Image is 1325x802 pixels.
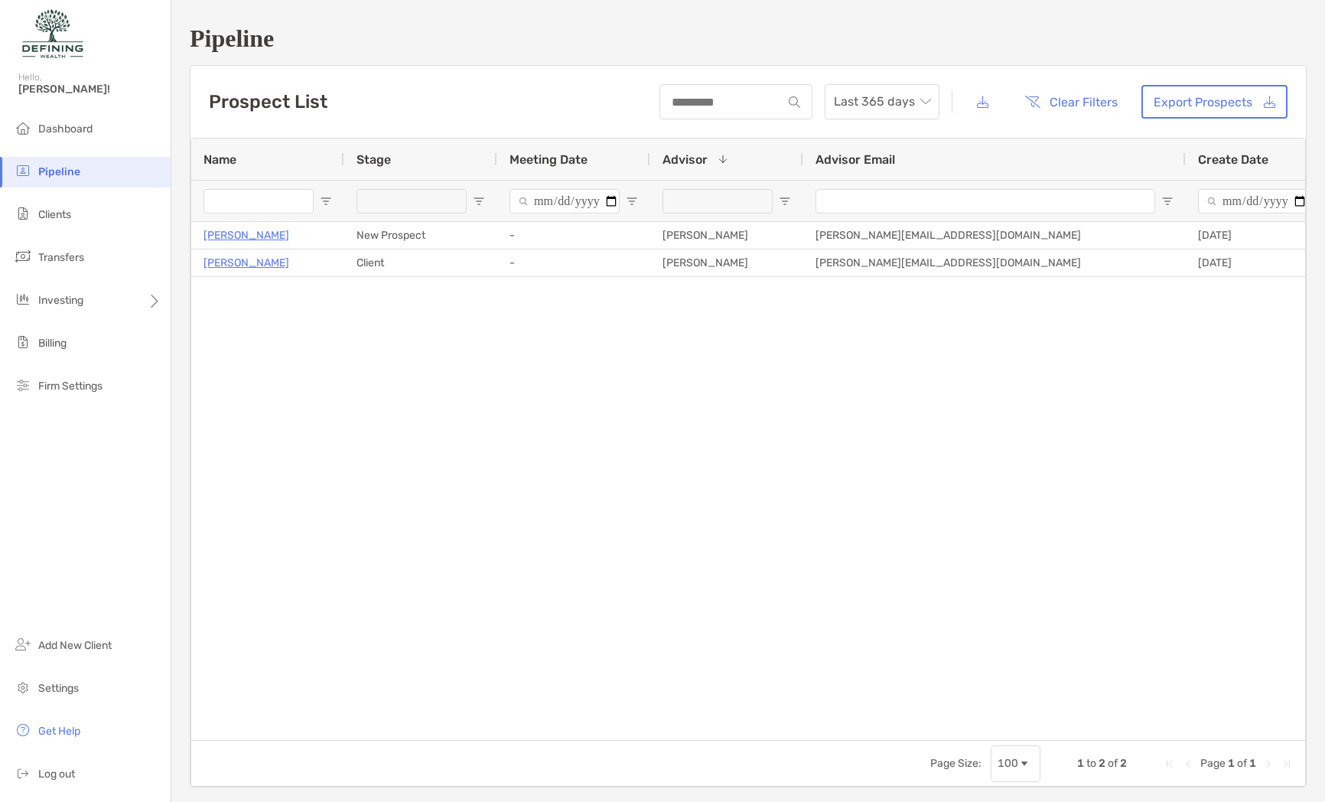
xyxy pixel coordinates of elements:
div: New Prospect [344,222,497,249]
span: Add New Client [38,639,112,652]
span: Clients [38,208,71,221]
div: - [497,249,650,276]
button: Open Filter Menu [473,195,485,207]
img: logout icon [14,764,32,782]
div: Previous Page [1182,758,1194,770]
div: [PERSON_NAME][EMAIL_ADDRESS][DOMAIN_NAME] [803,222,1186,249]
span: 1 [1249,757,1256,770]
div: Page Size: [930,757,982,770]
span: Advisor [662,152,708,167]
button: Clear Filters [1013,85,1129,119]
input: Meeting Date Filter Input [509,189,620,214]
div: Next Page [1262,758,1275,770]
div: Client [344,249,497,276]
div: First Page [1164,758,1176,770]
span: Create Date [1198,152,1268,167]
span: of [1108,757,1118,770]
h3: Prospect List [209,91,327,112]
span: 2 [1120,757,1127,770]
img: dashboard icon [14,119,32,137]
img: firm-settings icon [14,376,32,394]
span: Firm Settings [38,380,103,393]
span: 1 [1077,757,1084,770]
img: pipeline icon [14,161,32,180]
img: settings icon [14,678,32,696]
span: Pipeline [38,165,80,178]
img: Zoe Logo [18,6,87,61]
div: [PERSON_NAME] [650,222,803,249]
div: [PERSON_NAME][EMAIL_ADDRESS][DOMAIN_NAME] [803,249,1186,276]
span: 2 [1099,757,1105,770]
span: Billing [38,337,67,350]
img: investing icon [14,290,32,308]
a: [PERSON_NAME] [203,253,289,272]
span: Page [1200,757,1226,770]
span: to [1086,757,1096,770]
span: Dashboard [38,122,93,135]
div: - [497,222,650,249]
img: billing icon [14,333,32,351]
div: [PERSON_NAME] [650,249,803,276]
span: Settings [38,682,79,695]
button: Open Filter Menu [626,195,638,207]
img: input icon [789,96,800,108]
span: Name [203,152,236,167]
button: Open Filter Menu [320,195,332,207]
span: Advisor Email [816,152,895,167]
span: of [1237,757,1247,770]
span: Transfers [38,251,84,264]
button: Open Filter Menu [1161,195,1174,207]
div: 100 [998,757,1018,770]
div: Last Page [1281,758,1293,770]
span: Log out [38,768,75,781]
span: Investing [38,294,83,307]
span: Get Help [38,725,80,738]
img: get-help icon [14,721,32,739]
a: [PERSON_NAME] [203,226,289,245]
span: Stage [356,152,391,167]
input: Create Date Filter Input [1198,189,1308,214]
button: Open Filter Menu [779,195,791,207]
img: add_new_client icon [14,635,32,654]
div: Page Size [991,745,1040,782]
input: Advisor Email Filter Input [816,189,1155,214]
span: Meeting Date [509,152,588,167]
span: Last 365 days [834,85,930,119]
input: Name Filter Input [203,189,314,214]
a: Export Prospects [1141,85,1288,119]
span: 1 [1228,757,1235,770]
img: transfers icon [14,247,32,266]
img: clients icon [14,204,32,223]
h1: Pipeline [190,24,1307,53]
span: [PERSON_NAME]! [18,83,161,96]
